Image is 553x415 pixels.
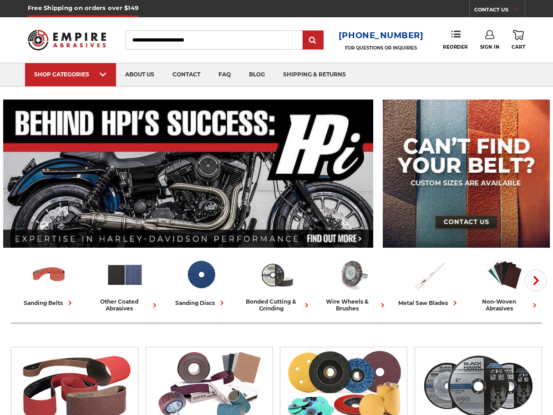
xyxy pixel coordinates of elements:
img: Sanding Discs [182,256,220,294]
a: bonded cutting & grinding [243,256,311,312]
img: promo banner for custom belts. [383,100,550,248]
a: shipping & returns [274,63,355,86]
a: Cart [512,30,525,50]
div: metal saw blades [398,298,460,308]
img: Sanding Belts [30,256,68,294]
div: sanding discs [175,298,227,308]
div: sanding belts [24,298,75,308]
a: wire wheels & brushes [319,256,387,312]
span: Sign In [480,44,500,50]
a: CONTACT US [474,5,525,17]
a: sanding discs [167,256,235,308]
button: Next [525,270,547,291]
img: Wire Wheels & Brushes [334,256,372,294]
p: FOR QUESTIONS OR INQUIRIES [339,45,424,51]
a: contact [163,63,209,86]
img: Non-woven Abrasives [486,256,524,294]
span: Reorder [443,44,468,50]
a: Reorder [443,30,468,50]
a: other coated abrasives [91,256,159,312]
img: Empire Abrasives [28,25,106,55]
img: Metal Saw Blades [410,256,448,294]
div: wire wheels & brushes [319,298,387,312]
img: Bonded Cutting & Grinding [258,256,296,294]
a: faq [209,63,240,86]
div: non-woven abrasives [471,298,539,312]
img: Banner for an interview featuring Horsepower Inc who makes Harley performance upgrades featured o... [3,100,373,248]
div: bonded cutting & grinding [243,298,311,312]
a: sanding belts [15,256,83,308]
a: non-woven abrasives [471,256,539,312]
input: Submit [304,31,322,50]
div: other coated abrasives [91,298,159,312]
a: metal saw blades [395,256,463,308]
img: Other Coated Abrasives [106,256,144,294]
div: SHOP CATEGORIES [34,71,107,78]
a: [PHONE_NUMBER] [339,29,424,42]
span: Cart [512,44,525,50]
a: about us [116,63,163,86]
a: blog [240,63,274,86]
